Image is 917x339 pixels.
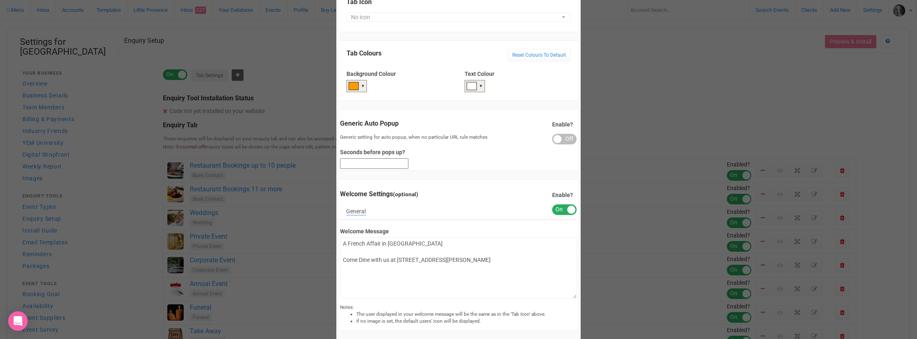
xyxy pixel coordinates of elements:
label: Enable? [552,120,573,129]
li: The user displayed in your welcome message will be the same as in the 'Tab Icon' above. [356,311,577,318]
label: Welcome Message [340,227,577,235]
small: Notes: [340,304,577,325]
div: ▼ [479,82,483,89]
div: ▼ [361,82,365,89]
legend: Tab Colours [347,49,570,58]
a: Reset Colours To Default [508,49,570,61]
label: Background Colour [347,70,452,78]
span: No icon [351,13,566,21]
small: (optional) [393,191,418,197]
label: Text Colour [465,70,570,78]
legend: Generic Auto Popup [340,119,577,129]
small: Generic setting for auto popup, when no particular URL rule matches [340,134,487,140]
textarea: A French Affair in [GEOGRAPHIC_DATA] Come Dine with us at [STREET_ADDRESS][PERSON_NAME] [340,237,577,299]
legend: Welcome Settings [340,190,577,199]
a: General [340,203,372,219]
label: Enable? [552,191,573,199]
div: Open Intercom Messenger [8,311,28,331]
label: Seconds before pops up? [340,148,452,156]
li: If no image is set, the default users' icon will be displayed. [356,318,577,325]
